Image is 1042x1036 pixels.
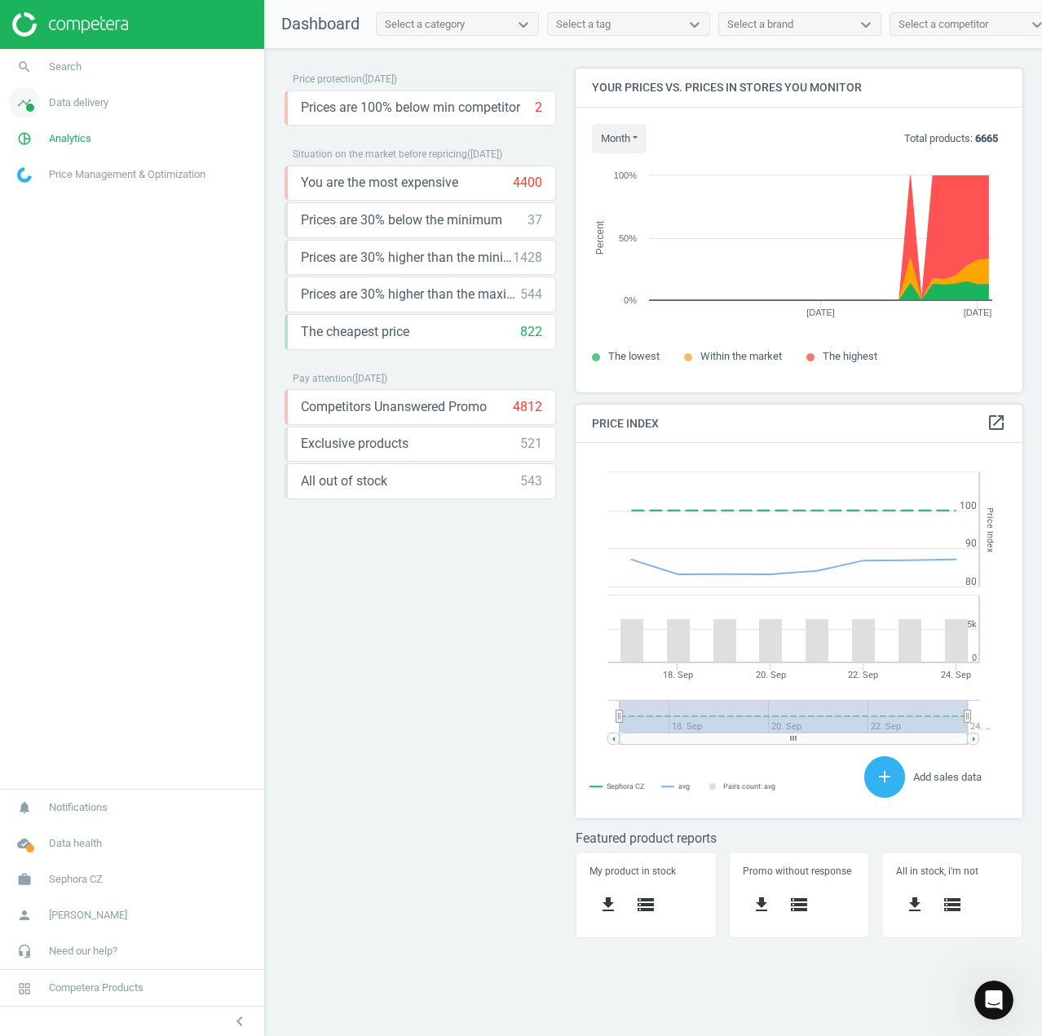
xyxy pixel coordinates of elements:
span: You are the most expensive [301,174,458,192]
tspan: 20. Sep [756,670,786,680]
button: month [592,124,647,153]
span: ( [DATE] ) [362,73,397,85]
tspan: 24. Sep [941,670,971,680]
text: 80 [965,576,977,587]
text: 90 [965,538,977,549]
i: storage [636,895,656,914]
button: add [864,756,905,798]
tspan: Sephora CZ [607,782,644,790]
div: Select a category [385,17,465,32]
button: storage [780,886,818,924]
a: open_in_new [987,413,1006,434]
tspan: 24. … [970,721,991,732]
span: Prices are 30% below the minimum [301,211,502,229]
button: storage [934,886,971,924]
h4: Your prices vs. prices in stores you monitor [576,69,1022,107]
button: storage [627,886,664,924]
span: Price protection [293,73,362,85]
tspan: [DATE] [806,308,835,317]
p: Total products: [904,131,998,146]
div: Select a tag [556,17,611,32]
text: 100 [960,500,977,511]
span: Notifications [49,800,108,815]
button: get_app [743,886,780,924]
tspan: [DATE] [964,308,992,317]
div: 822 [520,323,542,341]
i: get_app [598,895,618,914]
i: timeline [9,87,40,118]
div: 1428 [513,249,542,267]
span: Prices are 30% higher than the maximal [301,286,520,303]
text: 5k [967,619,977,630]
span: Exclusive products [301,435,408,453]
i: notifications [9,792,40,823]
span: All out of stock [301,472,387,490]
i: pie_chart_outlined [9,123,40,154]
div: 37 [528,211,542,229]
text: 0 [972,653,977,663]
i: person [9,900,40,931]
h5: All in stock, i'm not [896,866,1009,877]
img: ajHJNr6hYgQAAAAASUVORK5CYII= [12,12,128,37]
i: storage [789,895,809,914]
i: work [9,864,40,895]
img: wGWNvw8QSZomAAAAABJRU5ErkJggg== [17,167,32,183]
tspan: 22. Sep [848,670,878,680]
span: Within the market [700,350,782,362]
span: The highest [823,350,877,362]
i: chevron_left [230,1012,249,1031]
tspan: Pairs count: avg [723,782,775,790]
span: Data delivery [49,95,108,110]
div: 544 [520,286,542,303]
span: Need our help? [49,944,117,959]
div: Select a brand [727,17,793,32]
text: 50% [619,233,637,243]
div: 543 [520,472,542,490]
h5: Promo without response [743,866,855,877]
h5: My product in stock [589,866,702,877]
div: 521 [520,435,542,453]
b: 6665 [975,132,998,144]
span: Prices are 100% below min competitor [301,99,520,117]
span: Sephora CZ [49,872,103,887]
span: Competitors Unanswered Promo [301,398,487,416]
span: Add sales data [913,771,982,783]
span: The lowest [608,350,660,362]
i: search [9,51,40,82]
div: 4812 [513,398,542,416]
iframe: Intercom live chat [974,981,1013,1020]
span: ( [DATE] ) [352,373,387,384]
h3: Featured product reports [576,830,1022,846]
span: Search [49,60,82,74]
span: Situation on the market before repricing [293,148,467,160]
button: get_app [896,886,934,924]
span: Prices are 30% higher than the minimum [301,249,513,267]
i: get_app [905,895,925,914]
span: Price Management & Optimization [49,167,205,182]
i: cloud_done [9,828,40,859]
tspan: 18. Sep [663,670,693,680]
text: 0% [624,295,637,305]
i: headset_mic [9,936,40,967]
button: chevron_left [219,1011,260,1032]
span: Competera Products [49,981,143,995]
tspan: avg [678,782,690,790]
tspan: Percent [594,220,606,255]
span: Data health [49,836,102,851]
span: Dashboard [281,14,360,33]
i: storage [943,895,962,914]
div: Select a competitor [899,17,988,32]
div: 2 [535,99,542,117]
div: 4400 [513,174,542,192]
i: open_in_new [987,413,1006,432]
button: get_app [589,886,627,924]
span: Analytics [49,131,91,146]
span: [PERSON_NAME] [49,908,127,923]
i: get_app [752,895,771,914]
span: Pay attention [293,373,352,384]
i: add [875,767,894,786]
span: ( [DATE] ) [467,148,502,160]
span: The cheapest price [301,323,409,341]
text: 100% [614,170,637,180]
tspan: Price Index [985,507,996,552]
